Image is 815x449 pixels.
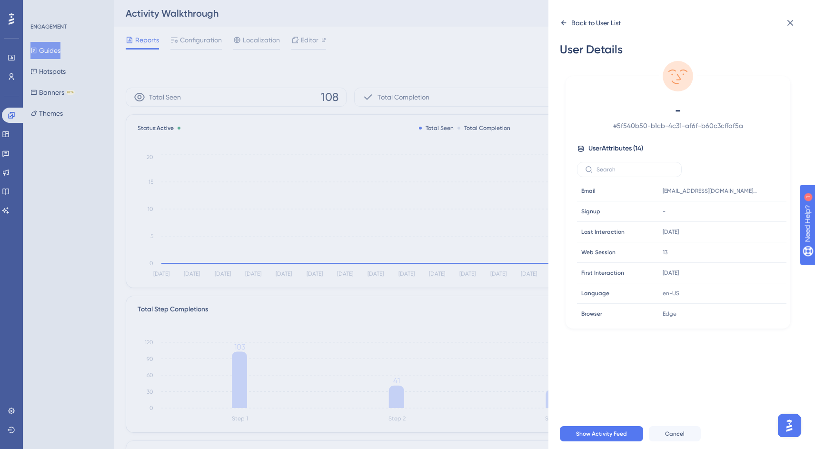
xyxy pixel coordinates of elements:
span: Browser [581,310,602,318]
div: 1 [66,5,69,12]
span: Web Session [581,249,616,256]
span: Show Activity Feed [576,430,627,438]
span: Email [581,187,596,195]
span: 13 [663,249,667,256]
span: Last Interaction [581,228,625,236]
span: [EMAIL_ADDRESS][DOMAIN_NAME][PERSON_NAME] [663,187,758,195]
div: User Details [560,42,796,57]
time: [DATE] [663,269,679,276]
div: Back to User List [571,17,621,29]
span: Signup [581,208,600,215]
input: Search [596,166,674,173]
span: First Interaction [581,269,624,277]
span: en-US [663,289,679,297]
span: Cancel [665,430,685,438]
span: User Attributes ( 14 ) [588,143,643,154]
button: Show Activity Feed [560,426,643,441]
span: - [594,103,762,118]
button: Cancel [649,426,701,441]
span: # 5f540b50-b1cb-4c31-af6f-b60c3cffaf5a [594,120,762,131]
span: Edge [663,310,676,318]
span: Language [581,289,609,297]
span: - [663,208,666,215]
time: [DATE] [663,229,679,235]
span: Need Help? [22,2,60,14]
iframe: UserGuiding AI Assistant Launcher [775,411,804,440]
